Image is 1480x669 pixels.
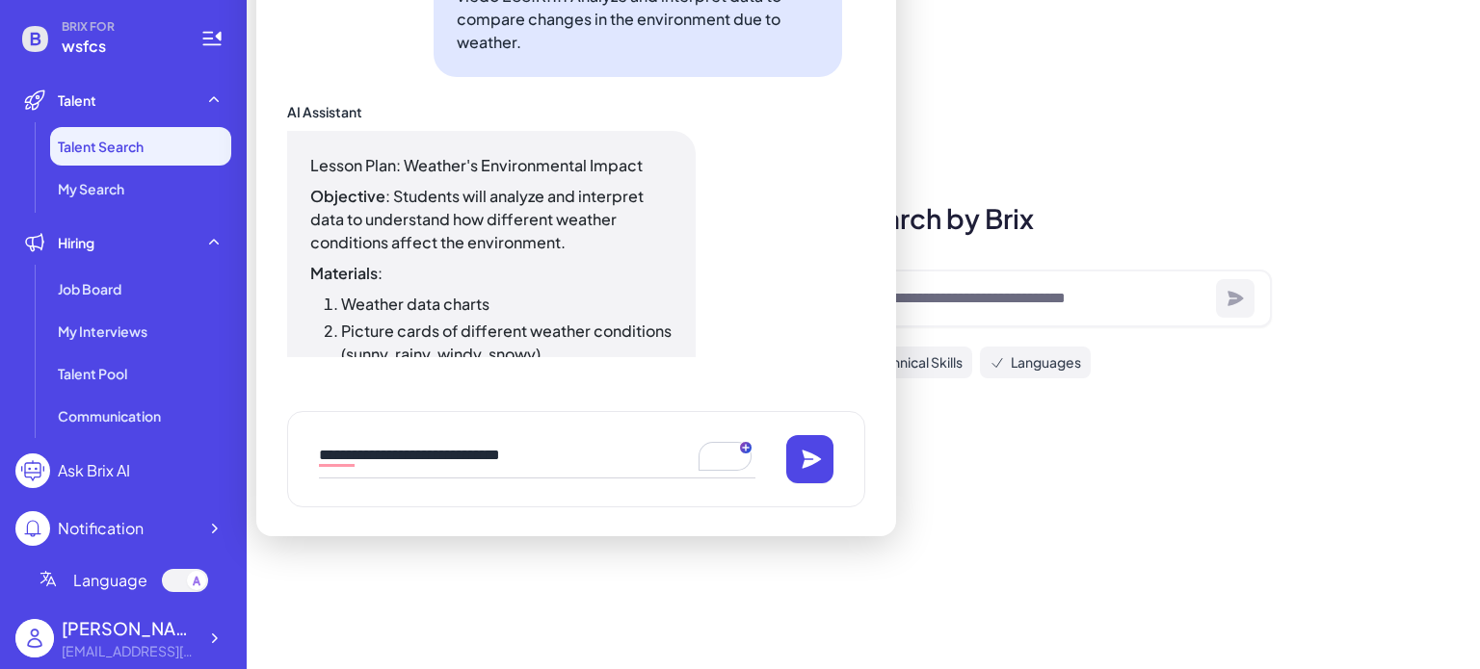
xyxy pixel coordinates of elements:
span: My Interviews [58,322,147,341]
span: Language [73,569,147,592]
span: Talent [58,90,96,110]
span: Communication [58,406,161,425]
span: Technical Skills [870,352,963,373]
span: wsfcs [62,35,177,58]
span: Talent Search [58,137,144,156]
span: Languages [1011,352,1081,373]
div: delapp [62,615,197,641]
span: Hiring [58,233,94,252]
img: user_logo.png [15,619,54,657]
div: Notification [58,517,144,540]
span: My Search [58,179,124,198]
div: Ask Brix AI [58,459,130,482]
span: BRIX FOR [62,19,177,35]
div: freichdelapp@wsfcs.k12.nc.us [62,641,197,661]
span: Job Board [58,279,121,298]
span: Talent Pool [58,364,127,383]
